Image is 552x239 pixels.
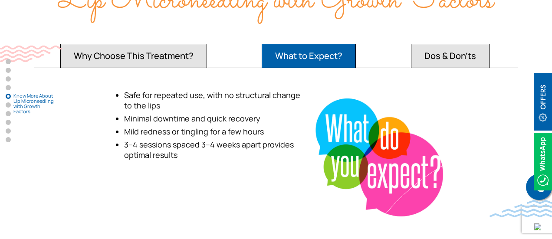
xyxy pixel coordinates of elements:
a: Know More About Lip Microneedling with Growth Factors [6,94,11,99]
li: Safe for repeated use, with no structural change to the lips [124,90,305,111]
img: bluewave [490,200,552,217]
span: Know More About Lip Microneedling with Growth Factors [13,93,57,114]
button: Why Choose This Treatment? [60,44,207,68]
li: Minimal downtime and quick recovery [124,113,305,124]
a: Whatsappicon [534,156,552,165]
button: What to Expect? [262,44,356,68]
li: Mild redness or tingling for a few hours [124,126,305,137]
button: Dos & Don’ts [411,44,490,68]
img: Whatsappicon [534,133,552,190]
img: offerBt [534,73,552,131]
li: 3–4 sessions spaced 3–4 weeks apart provides optimal results [124,139,305,160]
img: up-blue-arrow.svg [534,223,541,230]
